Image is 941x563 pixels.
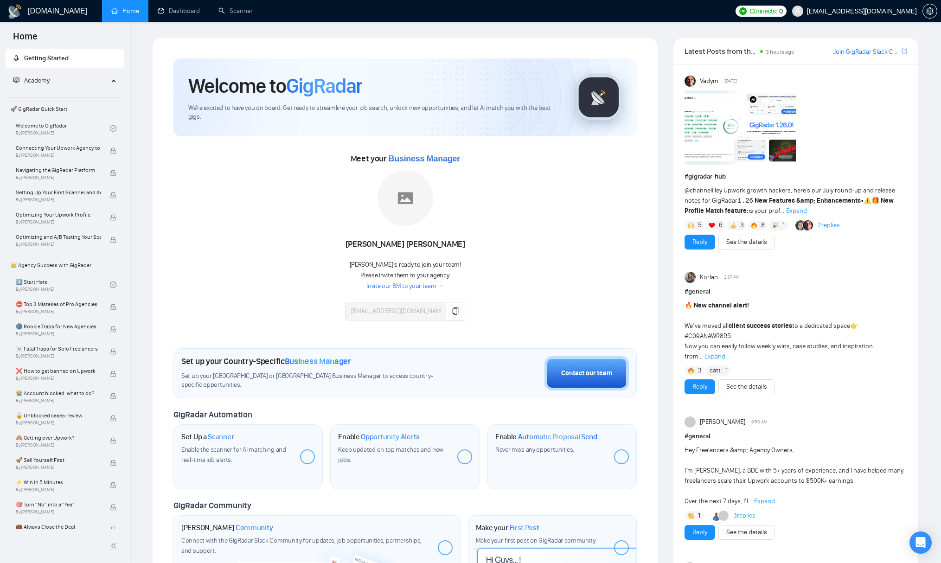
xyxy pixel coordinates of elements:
[338,446,443,464] span: Keep updated on top matches and new jobs.
[286,73,362,98] span: GigRadar
[685,431,907,441] h1: # general
[16,420,101,426] span: By [PERSON_NAME]
[110,504,116,511] span: lock
[692,237,707,247] a: Reply
[576,74,622,121] img: gigradar-logo.png
[24,54,69,62] span: Getting Started
[685,186,895,215] span: Hey Upwork growth hackers, here's our July round-up and release notes for GigRadar • is your prof...
[16,166,101,175] span: Navigating the GigRadar Platform
[685,76,696,87] img: Vadym
[360,271,450,279] span: Please invite them to your agency.
[16,433,101,442] span: 🙈 Getting over Upwork?
[685,45,757,57] span: Latest Posts from the GigRadar Community
[110,192,116,198] span: lock
[16,242,101,247] span: By [PERSON_NAME]
[922,7,937,15] a: setting
[902,47,907,55] span: export
[110,326,116,333] span: lock
[16,219,101,225] span: By [PERSON_NAME]
[909,531,932,554] div: Open Intercom Messenger
[173,500,251,511] span: GigRadar Community
[452,307,459,315] span: copy
[16,197,101,203] span: By [PERSON_NAME]
[923,7,937,15] span: setting
[16,188,101,197] span: Setting Up Your First Scanner and Auto-Bidder
[772,222,779,229] img: 🎉
[110,348,116,355] span: lock
[698,511,700,520] span: 1
[110,415,116,422] span: lock
[16,331,101,337] span: By [PERSON_NAME]
[366,282,444,291] a: Invite our BM to your team →
[16,509,101,515] span: By [PERSON_NAME]
[725,366,728,375] span: 1
[173,409,252,420] span: GigRadar Automation
[16,389,101,398] span: 😭 Account blocked: what to do?
[110,393,116,399] span: lock
[16,210,101,219] span: Optimizing Your Upwork Profile
[13,77,50,84] span: Academy
[779,6,783,16] span: 0
[446,302,465,320] button: copy
[16,522,101,531] span: 💼 Always Close the Deal
[737,197,753,205] code: 1.26
[6,256,123,275] span: 👑 Agency Success with GigRadar
[688,367,694,374] img: 🔥
[188,104,561,122] span: We're excited to have you on board. Get ready to streamline your job search, unlock new opportuni...
[794,8,801,14] span: user
[16,344,101,353] span: ☠️ Fatal Traps for Solo Freelancers
[495,446,574,454] span: Never miss any opportunities.
[338,432,420,441] h1: Enable
[110,214,116,221] span: lock
[786,207,807,215] span: Expand
[726,527,767,537] a: See the details
[740,221,744,230] span: 3
[16,353,101,359] span: By [PERSON_NAME]
[561,368,612,378] div: Contact our team
[6,100,123,118] span: 🚀 GigRadar Quick Start
[518,432,597,441] span: Automatic Proposal Send
[16,322,101,331] span: 🌚 Rookie Traps for New Agencies
[724,77,737,85] span: [DATE]
[110,526,116,533] span: lock
[902,47,907,56] a: export
[685,301,692,309] span: 🔥
[110,482,116,488] span: lock
[16,487,101,493] span: By [PERSON_NAME]
[110,147,116,154] span: lock
[16,143,101,153] span: Connecting Your Upwork Agency to GigRadar
[181,446,286,464] span: Enable the scanner for AI matching and real-time job alerts.
[729,322,792,330] strong: client success stories
[718,235,775,250] button: See the details
[685,235,715,250] button: Reply
[110,541,120,550] span: double-left
[16,366,101,376] span: ❌ How to get banned on Upwork
[110,460,116,466] span: lock
[188,73,362,98] h1: Welcome to
[476,537,596,544] span: Make your first post on GigRadar community.
[351,154,460,164] span: Meet your
[16,175,101,180] span: By [PERSON_NAME]
[704,352,725,360] span: Expand
[685,90,796,165] img: F09AC4U7ATU-image.png
[7,4,22,19] img: logo
[724,273,740,281] span: 3:57 PM
[718,525,775,540] button: See the details
[208,432,234,441] span: Scanner
[16,300,101,309] span: ⛔ Top 3 Mistakes of Pro Agencies
[181,537,422,555] span: Connect with the GigRadar Slack Community for updates, job opportunities, partnerships, and support.
[110,437,116,444] span: lock
[700,272,718,282] span: Korlan
[218,7,253,15] a: searchScanner
[16,455,101,465] span: 🚀 Sell Yourself First
[110,170,116,176] span: lock
[16,376,101,381] span: By [PERSON_NAME]
[285,356,351,366] span: Business Manager
[685,379,715,394] button: Reply
[719,221,723,230] span: 6
[733,511,755,520] a: 3replies
[16,500,101,509] span: 🎯 Turn “No” into a “Yes”
[544,356,629,390] button: Contact our team
[751,222,757,229] img: 🔥
[389,154,460,163] span: Business Manager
